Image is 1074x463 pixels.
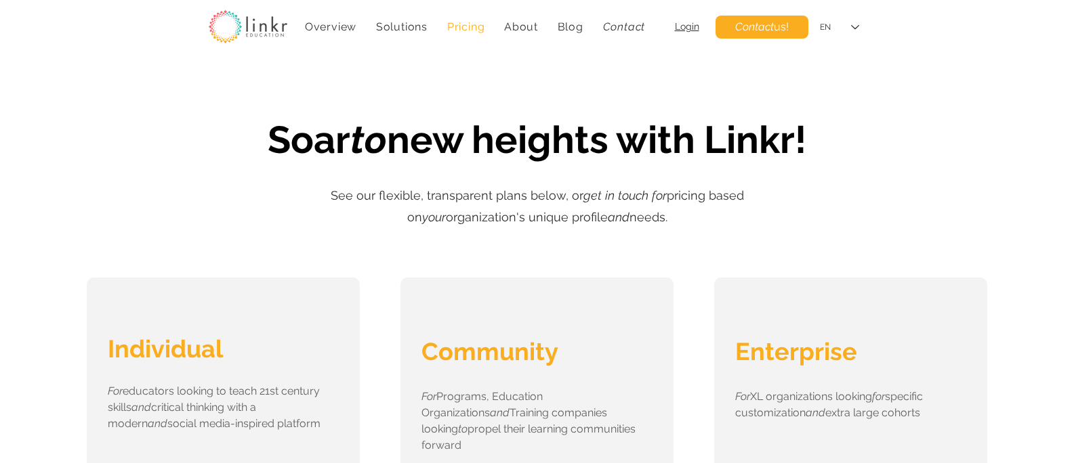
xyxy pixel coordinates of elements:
img: linkr_logo_transparentbg.png [209,10,287,43]
i: and [806,406,825,419]
i: and [490,406,510,419]
i: for [652,188,667,202]
span: See our flexible, transparent plans below, or pricing based on organization's unique profile needs. [331,188,744,224]
span: Solutions [376,20,428,33]
a: Contact [596,14,652,40]
i: to [458,422,468,435]
span: Programs, Education Organizations Training companies looking propel their learning communities fo... [421,390,636,451]
span: Blog [558,20,583,33]
a: Login [675,21,699,32]
span: About [504,20,538,33]
span: us! [735,20,789,35]
i: in [605,188,615,202]
a: Blog [550,14,590,40]
a: Overview [298,14,364,40]
span: educators looking to teach 21st century skills critical thinking with a modern social media-inspi... [108,384,321,430]
i: to [350,117,387,162]
span: Enterprise [735,337,857,366]
a: Pricing [440,14,491,40]
div: Language Selector: English [810,12,869,43]
div: Solutions [369,14,435,40]
i: For [421,390,436,403]
span: Pricing [447,20,485,33]
a: Contact us! [716,16,808,39]
i: for [872,390,885,403]
i: and [148,417,167,430]
i: and [131,401,151,414]
i: For [108,384,123,397]
div: About [497,14,545,40]
i: and [608,210,629,224]
i: Contact [603,20,646,33]
span: Individual [108,334,223,363]
i: touch [618,188,648,202]
div: EN [820,22,831,33]
span: Community [421,337,558,366]
span: Overview [305,20,356,33]
i: get [583,188,602,202]
span: XL organizations looking specific customization extra large cohorts [735,390,923,419]
i: Contact [735,20,774,33]
span: Soar new heights with Linkr! [268,117,806,162]
i: your [422,210,446,224]
nav: Site [298,14,653,40]
i: For [735,390,750,403]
